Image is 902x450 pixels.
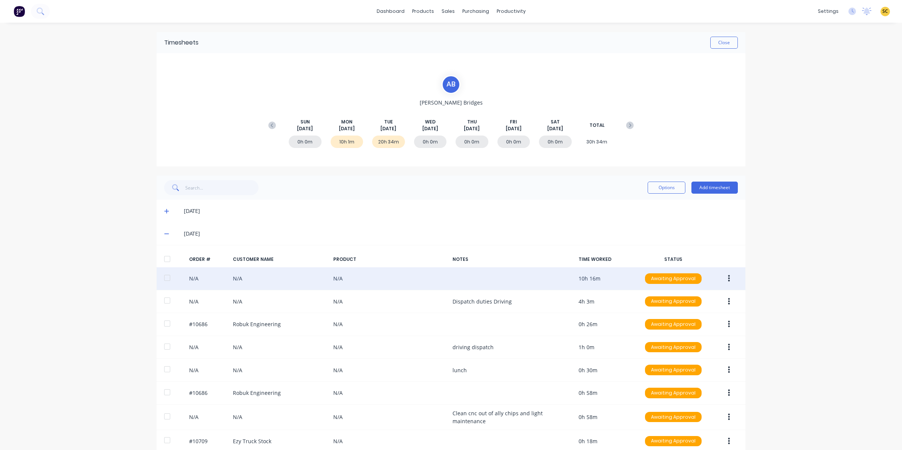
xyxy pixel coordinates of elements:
[581,136,614,148] div: 30h 34m
[185,180,259,195] input: Search...
[645,319,702,330] button: Awaiting Approval
[645,319,702,330] div: Awaiting Approval
[373,6,408,17] a: dashboard
[551,119,560,125] span: SAT
[339,125,355,132] span: [DATE]
[547,125,563,132] span: [DATE]
[453,256,573,263] div: NOTES
[645,436,702,447] div: Awaiting Approval
[510,119,517,125] span: FRI
[814,6,842,17] div: settings
[645,342,702,353] button: Awaiting Approval
[645,436,702,447] button: Awaiting Approval
[384,119,393,125] span: TUE
[539,136,572,148] div: 0h 0m
[456,136,488,148] div: 0h 0m
[645,388,702,398] div: Awaiting Approval
[331,136,363,148] div: 10h 1m
[289,136,322,148] div: 0h 0m
[579,256,635,263] div: TIME WORKED
[233,256,327,263] div: CUSTOMER NAME
[590,122,605,129] span: TOTAL
[459,6,493,17] div: purchasing
[422,125,438,132] span: [DATE]
[467,119,477,125] span: THU
[408,6,438,17] div: products
[372,136,405,148] div: 20h 34m
[464,125,480,132] span: [DATE]
[645,365,702,375] div: Awaiting Approval
[645,411,702,423] button: Awaiting Approval
[710,37,738,49] button: Close
[297,125,313,132] span: [DATE]
[493,6,530,17] div: productivity
[438,6,459,17] div: sales
[420,99,483,106] span: [PERSON_NAME] Bridges
[645,364,702,376] button: Awaiting Approval
[497,136,530,148] div: 0h 0m
[691,182,738,194] button: Add timesheet
[341,119,352,125] span: MON
[506,125,522,132] span: [DATE]
[645,273,702,284] button: Awaiting Approval
[645,342,702,353] div: Awaiting Approval
[164,38,199,47] div: Timesheets
[380,125,396,132] span: [DATE]
[333,256,446,263] div: PRODUCT
[641,256,705,263] div: STATUS
[648,182,685,194] button: Options
[882,8,888,15] span: SC
[189,256,227,263] div: ORDER #
[645,296,702,307] button: Awaiting Approval
[300,119,310,125] span: SUN
[14,6,25,17] img: Factory
[442,75,460,94] div: A B
[184,207,738,215] div: [DATE]
[425,119,436,125] span: WED
[184,230,738,238] div: [DATE]
[645,412,702,422] div: Awaiting Approval
[645,387,702,399] button: Awaiting Approval
[414,136,447,148] div: 0h 0m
